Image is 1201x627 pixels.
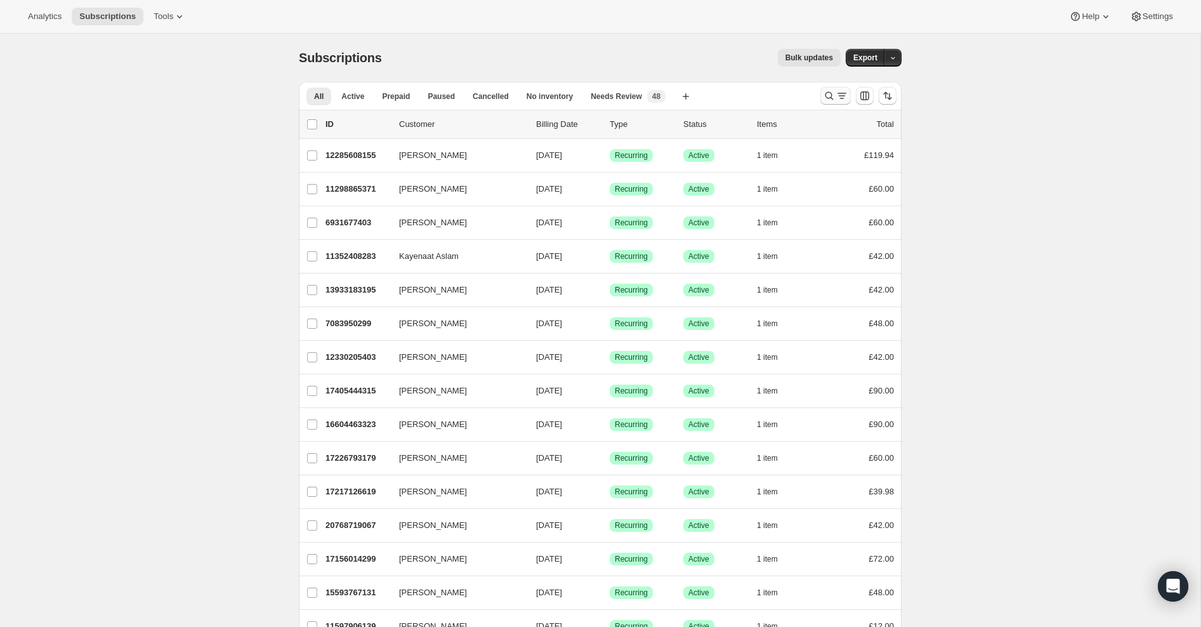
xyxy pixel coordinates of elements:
[399,118,526,131] p: Customer
[615,453,648,463] span: Recurring
[325,586,389,599] p: 15593767131
[325,149,389,162] p: 12285608155
[325,247,894,265] div: 11352408283Kayenaat Aslam[DATE]SuccessRecurringSuccessActive1 item£42.00
[757,419,778,430] span: 1 item
[778,49,841,67] button: Bulk updates
[757,285,778,295] span: 1 item
[688,285,709,295] span: Active
[615,218,648,228] span: Recurring
[757,214,792,232] button: 1 item
[757,453,778,463] span: 1 item
[72,8,143,25] button: Subscriptions
[325,180,894,198] div: 11298865371[PERSON_NAME][DATE]SuccessRecurringSuccessActive1 item£60.00
[399,250,459,263] span: Kayenaat Aslam
[325,385,389,397] p: 17405444315
[869,554,894,564] span: £72.00
[391,549,518,569] button: [PERSON_NAME]
[391,583,518,603] button: [PERSON_NAME]
[846,49,885,67] button: Export
[757,483,792,501] button: 1 item
[856,87,874,105] button: Customize table column order and visibility
[536,118,600,131] p: Billing Date
[853,53,877,63] span: Export
[325,183,389,195] p: 11298865371
[757,550,792,568] button: 1 item
[615,184,648,194] span: Recurring
[391,414,518,435] button: [PERSON_NAME]
[869,251,894,261] span: £42.00
[399,586,467,599] span: [PERSON_NAME]
[536,319,562,328] span: [DATE]
[869,386,894,395] span: £90.00
[757,315,792,333] button: 1 item
[757,147,792,164] button: 1 item
[757,520,778,531] span: 1 item
[325,214,894,232] div: 6931677403[PERSON_NAME][DATE]SuccessRecurringSuccessActive1 item£60.00
[325,418,389,431] p: 16604463323
[688,487,709,497] span: Active
[325,351,389,364] p: 12330205403
[325,416,894,433] div: 16604463323[PERSON_NAME][DATE]SuccessRecurringSuccessActive1 item£90.00
[757,382,792,400] button: 1 item
[325,118,389,131] p: ID
[399,216,467,229] span: [PERSON_NAME]
[391,145,518,166] button: [PERSON_NAME]
[688,554,709,564] span: Active
[615,487,648,497] span: Recurring
[325,553,389,565] p: 17156014299
[399,317,467,330] span: [PERSON_NAME]
[325,118,894,131] div: IDCustomerBilling DateTypeStatusItemsTotal
[688,251,709,261] span: Active
[869,285,894,294] span: £42.00
[688,520,709,531] span: Active
[399,385,467,397] span: [PERSON_NAME]
[757,449,792,467] button: 1 item
[688,150,709,161] span: Active
[615,285,648,295] span: Recurring
[325,485,389,498] p: 17217126619
[325,284,389,296] p: 13933183195
[757,150,778,161] span: 1 item
[536,218,562,227] span: [DATE]
[299,51,382,65] span: Subscriptions
[391,280,518,300] button: [PERSON_NAME]
[399,149,467,162] span: [PERSON_NAME]
[757,319,778,329] span: 1 item
[757,416,792,433] button: 1 item
[473,91,509,102] span: Cancelled
[591,91,642,102] span: Needs Review
[20,8,69,25] button: Analytics
[391,515,518,536] button: [PERSON_NAME]
[325,382,894,400] div: 17405444315[PERSON_NAME][DATE]SuccessRecurringSuccessActive1 item£90.00
[325,550,894,568] div: 17156014299[PERSON_NAME][DATE]SuccessRecurringSuccessActive1 item£72.00
[757,251,778,261] span: 1 item
[536,386,562,395] span: [DATE]
[869,453,894,463] span: £60.00
[1143,11,1173,22] span: Settings
[615,319,648,329] span: Recurring
[615,251,648,261] span: Recurring
[757,554,778,564] span: 1 item
[615,419,648,430] span: Recurring
[399,183,467,195] span: [PERSON_NAME]
[869,520,894,530] span: £42.00
[391,246,518,267] button: Kayenaat Aslam
[757,487,778,497] span: 1 item
[757,348,792,366] button: 1 item
[615,352,648,362] span: Recurring
[527,91,573,102] span: No inventory
[391,448,518,468] button: [PERSON_NAME]
[1122,8,1181,25] button: Settings
[399,351,467,364] span: [PERSON_NAME]
[869,319,894,328] span: £48.00
[820,87,851,105] button: Search and filter results
[325,517,894,534] div: 20768719067[PERSON_NAME][DATE]SuccessRecurringSuccessActive1 item£42.00
[864,150,894,160] span: £119.94
[391,482,518,502] button: [PERSON_NAME]
[757,588,778,598] span: 1 item
[399,553,467,565] span: [PERSON_NAME]
[28,11,62,22] span: Analytics
[688,319,709,329] span: Active
[146,8,194,25] button: Tools
[325,315,894,333] div: 7083950299[PERSON_NAME][DATE]SuccessRecurringSuccessActive1 item£48.00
